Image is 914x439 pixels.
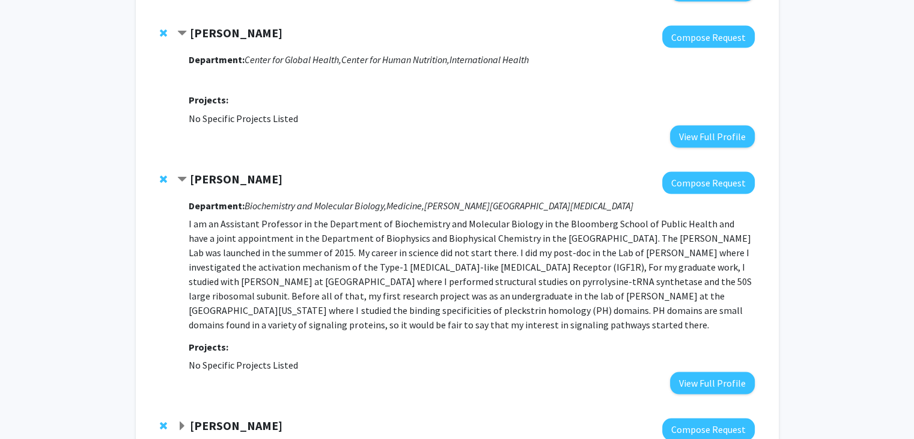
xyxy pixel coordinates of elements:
[177,29,187,38] span: Contract Laura Caulfield Bookmark
[189,341,228,353] strong: Projects:
[160,421,167,431] span: Remove Nicola Heller from bookmarks
[662,172,755,194] button: Compose Request to Jennifer Kavran
[189,54,245,66] strong: Department:
[190,25,282,40] strong: [PERSON_NAME]
[160,28,167,38] span: Remove Laura Caulfield from bookmarks
[177,422,187,431] span: Expand Nicola Heller Bookmark
[245,200,386,212] i: Biochemistry and Molecular Biology,
[449,54,528,66] i: International Health
[424,200,633,212] i: [PERSON_NAME][GEOGRAPHIC_DATA][MEDICAL_DATA]
[189,216,754,332] p: I am an Assistant Professor in the Department of Biochemistry and Molecular Biology in the Bloomb...
[245,54,341,66] i: Center for Global Health,
[190,171,282,186] strong: [PERSON_NAME]
[160,174,167,184] span: Remove Jennifer Kavran from bookmarks
[190,418,282,433] strong: [PERSON_NAME]
[177,175,187,185] span: Contract Jennifer Kavran Bookmark
[670,126,755,148] button: View Full Profile
[189,94,228,106] strong: Projects:
[189,359,298,371] span: No Specific Projects Listed
[662,26,755,48] button: Compose Request to Laura Caulfield
[341,54,449,66] i: Center for Human Nutrition,
[189,112,298,124] span: No Specific Projects Listed
[670,372,755,394] button: View Full Profile
[9,385,51,430] iframe: Chat
[189,200,245,212] strong: Department:
[386,200,424,212] i: Medicine,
